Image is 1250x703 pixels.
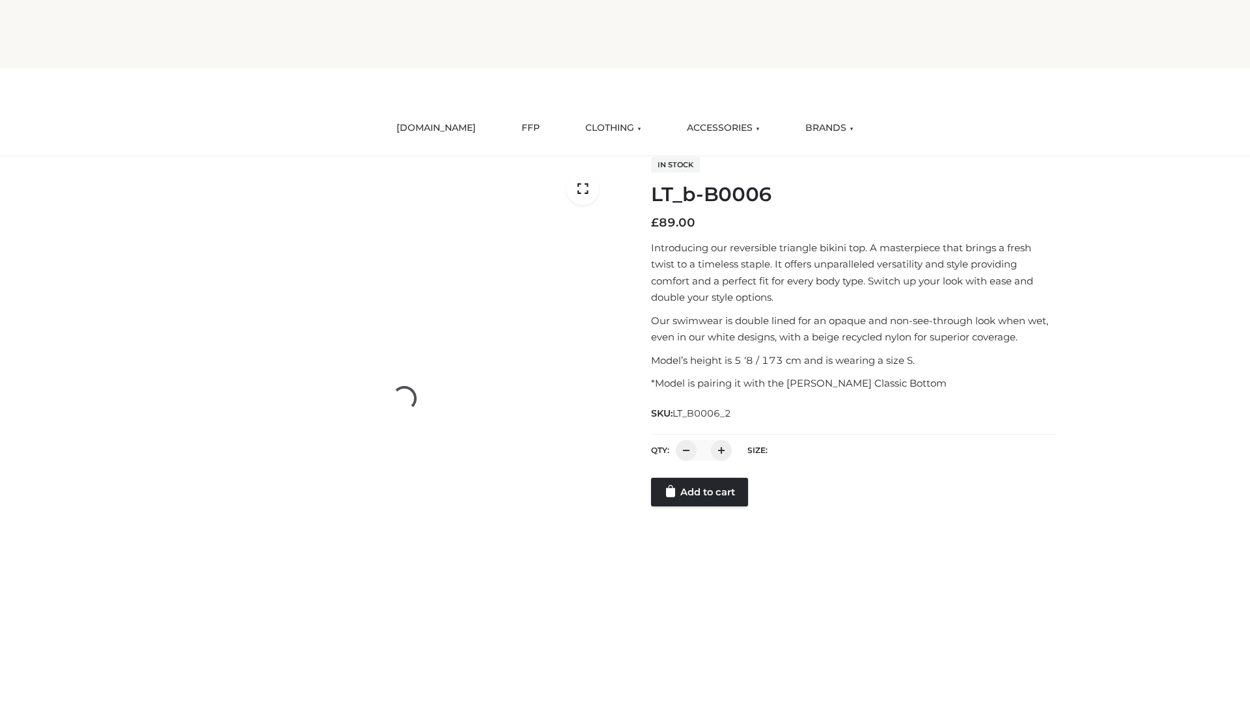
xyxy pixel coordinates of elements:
span: In stock [651,157,700,172]
p: *Model is pairing it with the [PERSON_NAME] Classic Bottom [651,375,1057,392]
span: SKU: [651,406,732,421]
h1: LT_b-B0006 [651,183,1057,206]
a: ACCESSORIES [677,114,770,143]
a: FFP [512,114,549,143]
span: £ [651,215,659,230]
a: Add to cart [651,478,748,506]
bdi: 89.00 [651,215,695,230]
p: Introducing our reversible triangle bikini top. A masterpiece that brings a fresh twist to a time... [651,240,1057,306]
p: Model’s height is 5 ‘8 / 173 cm and is wearing a size S. [651,352,1057,369]
label: QTY: [651,445,669,455]
span: LT_B0006_2 [673,407,731,419]
a: BRANDS [796,114,863,143]
p: Our swimwear is double lined for an opaque and non-see-through look when wet, even in our white d... [651,312,1057,346]
a: [DOMAIN_NAME] [387,114,486,143]
a: CLOTHING [576,114,651,143]
label: Size: [747,445,768,455]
